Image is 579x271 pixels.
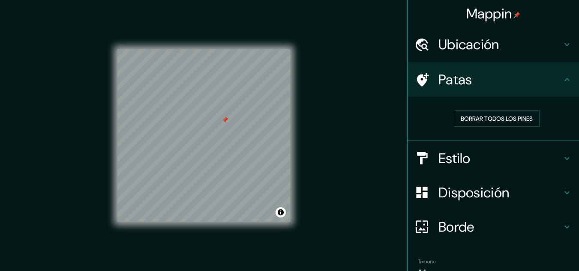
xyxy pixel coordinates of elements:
[408,63,579,97] div: Patas
[454,110,540,127] button: Borrar todos los pines
[438,71,472,89] font: Patas
[438,149,471,167] font: Estilo
[408,27,579,62] div: Ubicación
[408,141,579,176] div: Estilo
[438,36,499,54] font: Ubicación
[513,12,520,18] img: pin-icon.png
[461,115,533,122] font: Borrar todos los pines
[418,258,435,265] font: Tamaño
[438,184,509,202] font: Disposición
[503,238,570,262] iframe: Lanzador de widgets de ayuda
[408,176,579,210] div: Disposición
[466,5,512,23] font: Mappin
[438,218,474,236] font: Borde
[276,207,286,217] button: Activar o desactivar atribución
[117,49,290,222] canvas: Mapa
[408,210,579,244] div: Borde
